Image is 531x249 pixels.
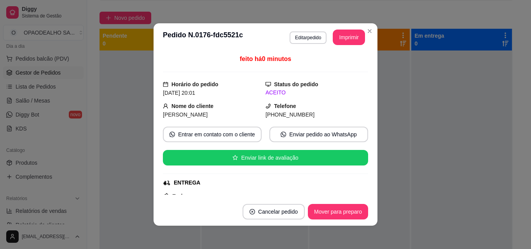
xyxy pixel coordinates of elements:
[163,193,169,199] span: pushpin
[163,90,195,96] span: [DATE] 20:01
[281,132,286,137] span: whats-app
[240,56,291,62] span: feito há 0 minutos
[333,30,365,45] button: Imprimir
[265,82,271,87] span: desktop
[171,81,218,87] strong: Horário do pedido
[163,150,368,165] button: starEnviar link de avaliação
[308,204,368,219] button: Mover para preparo
[265,111,314,118] span: [PHONE_NUMBER]
[174,179,200,187] div: ENTREGA
[265,103,271,109] span: phone
[274,81,318,87] strong: Status do pedido
[163,103,168,109] span: user
[163,127,262,142] button: whats-appEntrar em contato com o cliente
[250,209,255,214] span: close-circle
[243,204,305,219] button: close-circleCancelar pedido
[163,111,208,118] span: [PERSON_NAME]
[290,31,327,44] button: Editarpedido
[163,30,243,45] h3: Pedido N. 0176-fdc5521c
[363,25,376,37] button: Close
[172,193,197,199] strong: Endereço
[163,82,168,87] span: calendar
[269,127,368,142] button: whats-appEnviar pedido ao WhatsApp
[265,89,368,97] div: ACEITO
[171,103,213,109] strong: Nome do cliente
[169,132,175,137] span: whats-app
[232,155,238,160] span: star
[274,103,296,109] strong: Telefone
